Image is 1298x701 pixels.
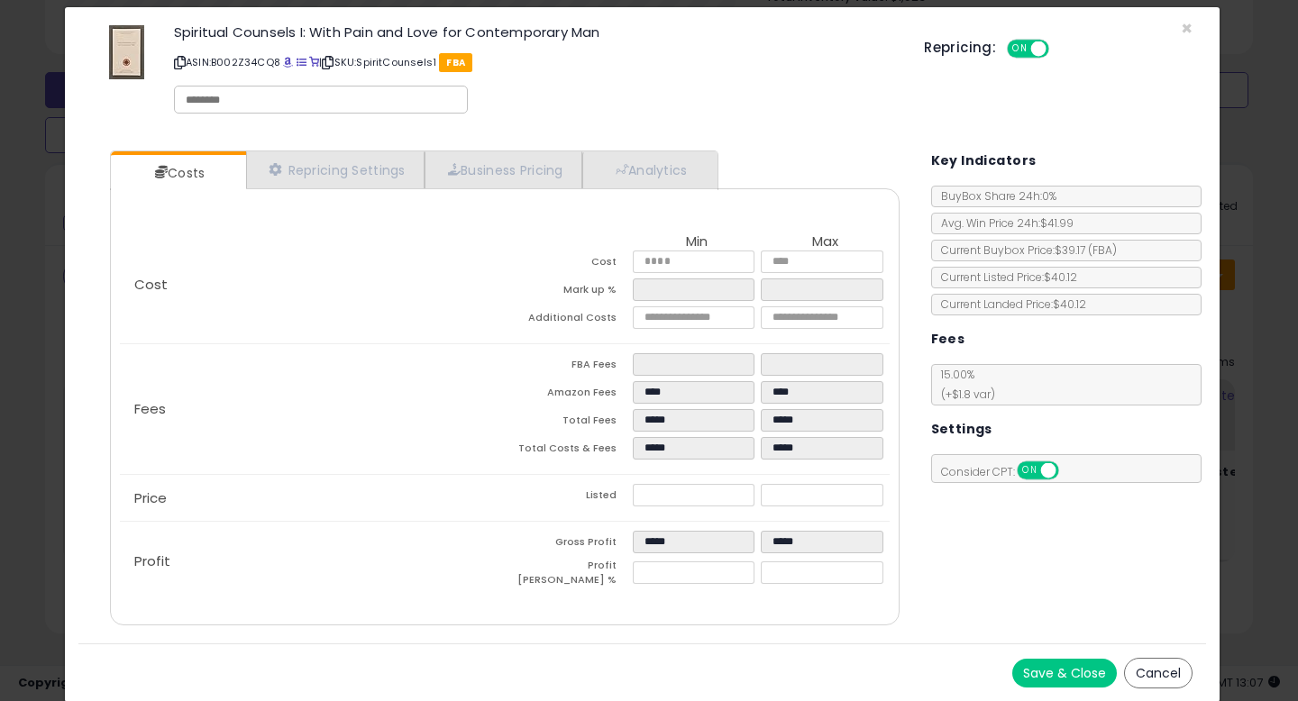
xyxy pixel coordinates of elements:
p: Price [120,491,505,505]
p: Cost [120,278,505,292]
h5: Fees [931,328,965,350]
span: Current Listed Price: $40.12 [932,269,1077,285]
td: Additional Costs [505,306,633,334]
p: Fees [120,402,505,416]
span: FBA [439,53,472,72]
span: (+$1.8 var) [932,387,995,402]
h5: Repricing: [924,41,996,55]
h3: Spiritual Counsels I: With Pain and Love for Contemporary Man [174,25,897,39]
span: BuyBox Share 24h: 0% [932,188,1056,204]
a: Your listing only [309,55,319,69]
a: Repricing Settings [246,151,425,188]
button: Save & Close [1012,659,1117,687]
span: OFF [1047,41,1075,57]
th: Min [633,234,761,250]
span: OFF [1056,463,1084,478]
span: Current Buybox Price: [932,242,1117,258]
span: Avg. Win Price 24h: $41.99 [932,215,1074,231]
span: ON [1009,41,1031,57]
a: All offer listings [297,55,306,69]
span: 15.00 % [932,367,995,402]
img: 31uInT0nacL._SL60_.jpg [109,25,144,79]
span: Current Landed Price: $40.12 [932,296,1086,312]
h5: Settings [931,418,992,441]
span: $39.17 [1055,242,1117,258]
td: Total Fees [505,409,633,437]
td: Amazon Fees [505,381,633,409]
a: Business Pricing [425,151,582,188]
p: Profit [120,554,505,569]
a: BuyBox page [283,55,293,69]
span: ON [1019,463,1041,478]
td: Listed [505,484,633,512]
td: Mark up % [505,278,633,306]
td: Cost [505,250,633,278]
p: ASIN: B002Z34CQ8 | SKU: SpiritCounsels1 [174,48,897,77]
button: Cancel [1124,658,1193,688]
span: ( FBA ) [1088,242,1117,258]
td: Total Costs & Fees [505,437,633,465]
td: Profit [PERSON_NAME] % [505,559,633,592]
span: × [1181,15,1193,41]
td: Gross Profit [505,531,633,559]
a: Costs [111,155,244,191]
span: Consider CPT: [932,464,1083,479]
h5: Key Indicators [931,150,1037,172]
td: FBA Fees [505,353,633,381]
th: Max [761,234,889,250]
a: Analytics [582,151,716,188]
